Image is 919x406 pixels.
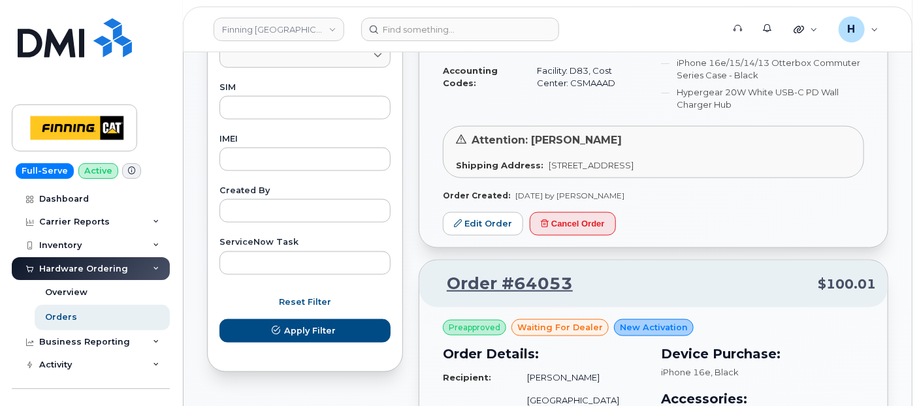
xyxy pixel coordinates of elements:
[662,57,865,81] li: iPhone 16e/15/14/13 Otterbox Commuter Series Case - Black
[443,344,646,364] h3: Order Details:
[443,31,491,54] strong: Employee Number
[456,160,543,170] strong: Shipping Address:
[443,191,510,200] strong: Order Created:
[662,367,711,377] span: iPhone 16e
[284,324,336,337] span: Apply Filter
[517,321,603,334] span: waiting for dealer
[449,322,500,334] span: Preapproved
[830,16,888,42] div: hakaur@dminc.com
[711,367,739,377] span: , Black
[361,18,559,41] input: Find something...
[515,191,624,200] span: [DATE] by [PERSON_NAME]
[219,84,391,92] label: SIM
[848,22,856,37] span: H
[472,134,622,146] span: Attention: [PERSON_NAME]
[784,16,827,42] div: Quicklinks
[443,65,498,88] strong: Accounting Codes:
[219,135,391,144] label: IMEI
[431,272,573,296] a: Order #64053
[662,344,865,364] h3: Device Purchase:
[279,296,331,308] span: Reset Filter
[219,290,391,314] button: Reset Filter
[214,18,344,41] a: Finning Canada
[549,160,634,170] span: [STREET_ADDRESS]
[219,187,391,195] label: Created By
[530,212,616,236] button: Cancel Order
[515,366,646,389] td: [PERSON_NAME]
[620,321,688,334] span: New Activation
[662,86,865,110] li: Hypergear 20W White USB-C PD Wall Charger Hub
[818,275,876,294] span: $100.01
[443,212,523,236] a: Edit Order
[219,238,391,247] label: ServiceNow Task
[525,59,646,94] td: Facility: D83, Cost Center: CSMAAAD
[219,319,391,343] button: Apply Filter
[443,372,491,383] strong: Recipient:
